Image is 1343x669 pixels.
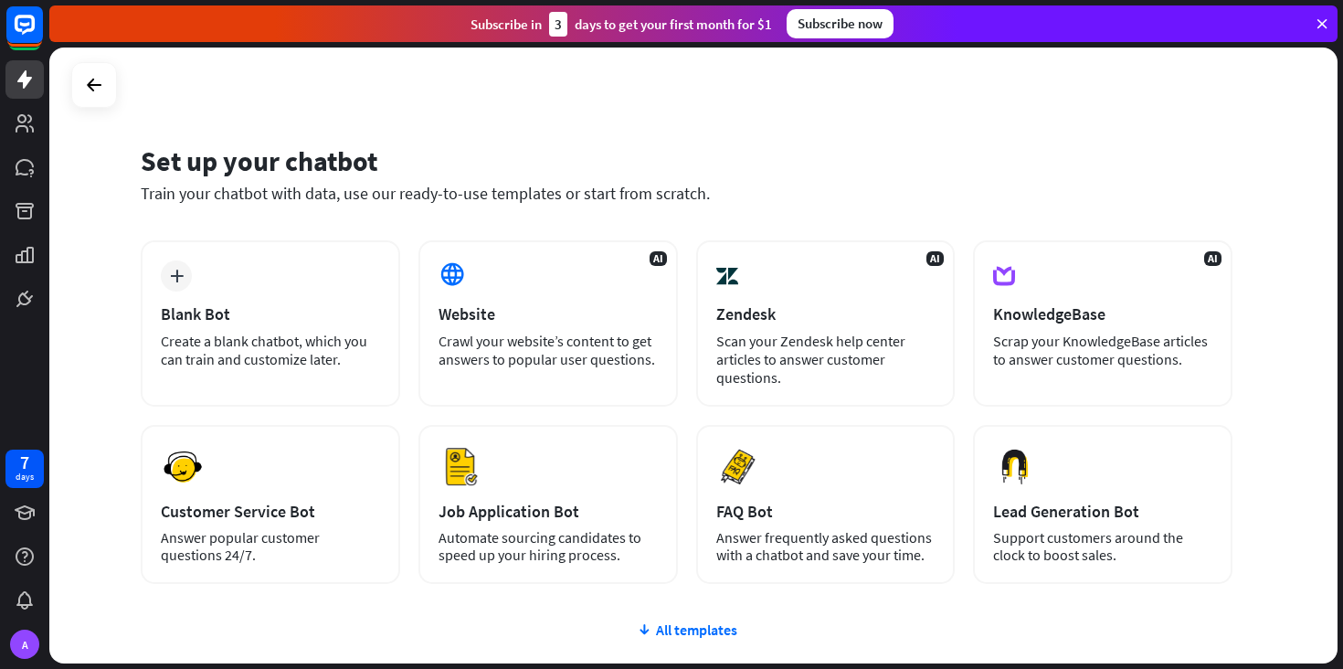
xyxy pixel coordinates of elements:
a: 7 days [5,450,44,488]
div: days [16,471,34,483]
div: 3 [549,12,567,37]
div: 7 [20,454,29,471]
div: A [10,630,39,659]
div: Subscribe in days to get your first month for $1 [471,12,772,37]
div: Subscribe now [787,9,894,38]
